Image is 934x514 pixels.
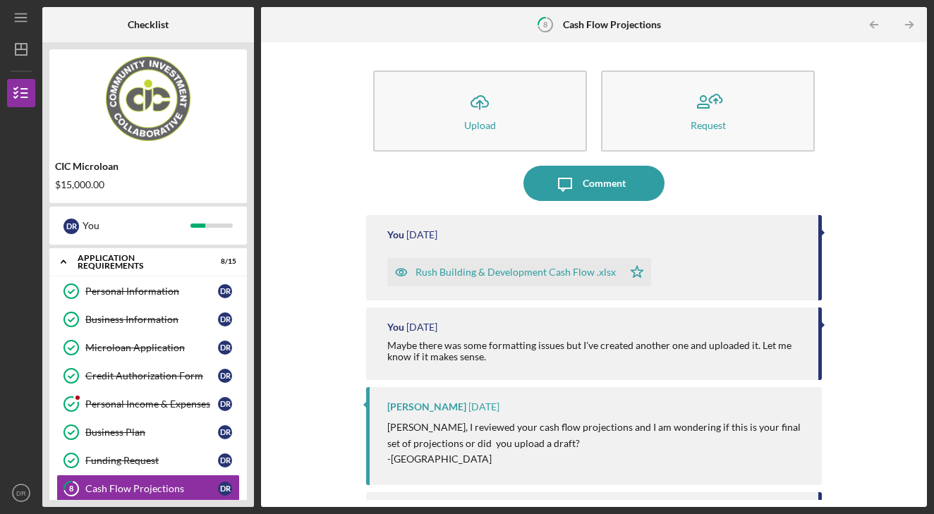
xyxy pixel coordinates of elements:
[83,214,190,238] div: You
[218,341,232,355] div: D R
[49,56,247,141] img: Product logo
[387,340,805,362] div: Maybe there was some formatting issues but I've created another one and uploaded it. Let me know ...
[55,179,241,190] div: $15,000.00
[56,446,240,475] a: Funding RequestDR
[56,362,240,390] a: Credit Authorization FormDR
[56,334,240,362] a: Microloan ApplicationDR
[85,427,218,438] div: Business Plan
[85,286,218,297] div: Personal Information
[85,314,218,325] div: Business Information
[406,229,437,240] time: 2025-10-03 17:28
[218,397,232,411] div: D R
[56,277,240,305] a: Personal InformationDR
[78,254,201,270] div: APPLICATION REQUIREMENTS
[387,258,651,286] button: Rush Building & Development Cash Flow .xlsx
[468,401,499,412] time: 2025-09-22 20:19
[16,489,26,497] text: DR
[387,322,404,333] div: You
[387,451,808,467] p: -[GEOGRAPHIC_DATA]
[218,284,232,298] div: D R
[56,475,240,503] a: 8Cash Flow ProjectionsDR
[416,267,616,278] div: Rush Building & Development Cash Flow .xlsx
[69,484,73,494] tspan: 8
[601,71,815,152] button: Request
[63,219,79,234] div: D R
[464,120,496,130] div: Upload
[218,453,232,467] div: D R
[7,479,35,507] button: DR
[85,342,218,353] div: Microloan Application
[218,312,232,326] div: D R
[56,305,240,334] a: Business InformationDR
[218,425,232,439] div: D R
[387,229,404,240] div: You
[218,482,232,496] div: D R
[406,322,437,333] time: 2025-10-03 17:27
[387,420,808,451] p: [PERSON_NAME], I reviewed your cash flow projections and I am wondering if this is your final set...
[523,166,665,201] button: Comment
[211,257,236,266] div: 8 / 15
[55,161,241,172] div: CIC Microloan
[56,418,240,446] a: Business PlanDR
[85,398,218,410] div: Personal Income & Expenses
[85,370,218,381] div: Credit Authorization Form
[543,20,547,29] tspan: 8
[128,19,169,30] b: Checklist
[85,455,218,466] div: Funding Request
[56,390,240,418] a: Personal Income & ExpensesDR
[583,166,626,201] div: Comment
[373,71,587,152] button: Upload
[563,19,661,30] b: Cash Flow Projections
[85,483,218,494] div: Cash Flow Projections
[218,369,232,383] div: D R
[691,120,726,130] div: Request
[387,401,466,412] div: [PERSON_NAME]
